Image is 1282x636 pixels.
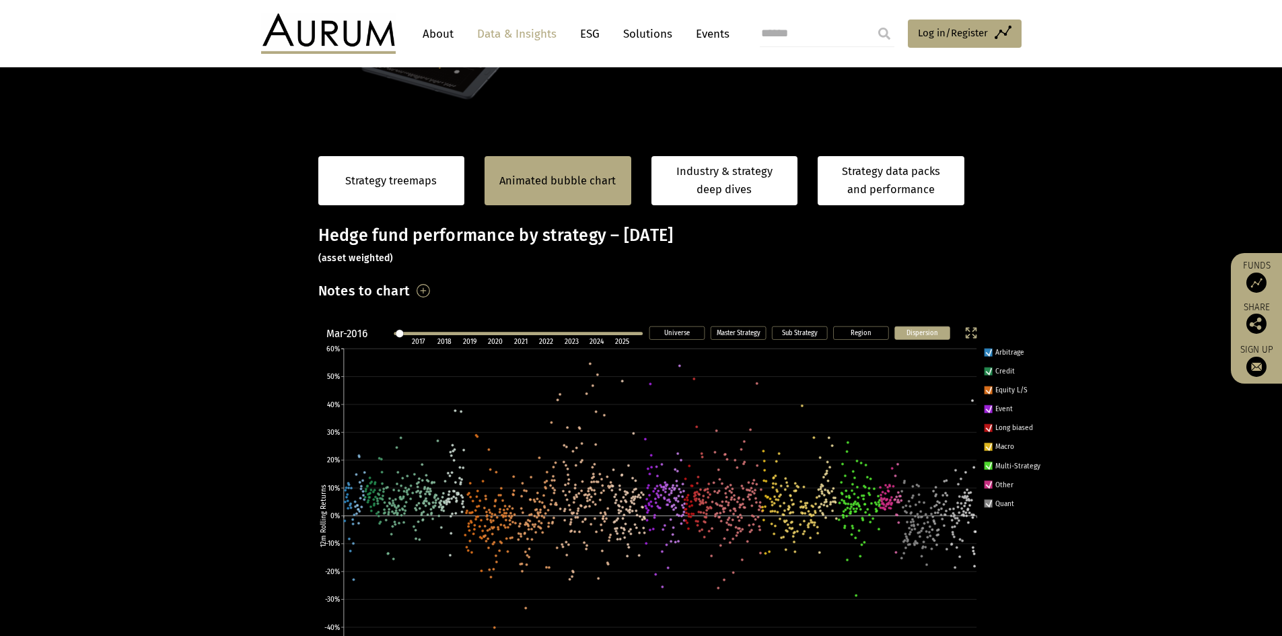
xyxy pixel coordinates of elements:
[651,156,798,205] a: Industry & strategy deep dives
[818,156,964,205] a: Strategy data packs and performance
[345,172,437,190] a: Strategy treemaps
[318,252,394,264] small: (asset weighted)
[1246,314,1267,334] img: Share this post
[1238,303,1275,334] div: Share
[573,22,606,46] a: ESG
[616,22,679,46] a: Solutions
[318,225,964,266] h3: Hedge fund performance by strategy – [DATE]
[416,22,460,46] a: About
[1246,357,1267,377] img: Sign up to our newsletter
[1238,260,1275,293] a: Funds
[871,20,898,47] input: Submit
[1238,344,1275,377] a: Sign up
[261,13,396,54] img: Aurum
[918,25,988,41] span: Log in/Register
[689,22,729,46] a: Events
[499,172,616,190] a: Animated bubble chart
[318,279,411,302] h3: Notes to chart
[908,20,1022,48] a: Log in/Register
[1246,273,1267,293] img: Access Funds
[470,22,563,46] a: Data & Insights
